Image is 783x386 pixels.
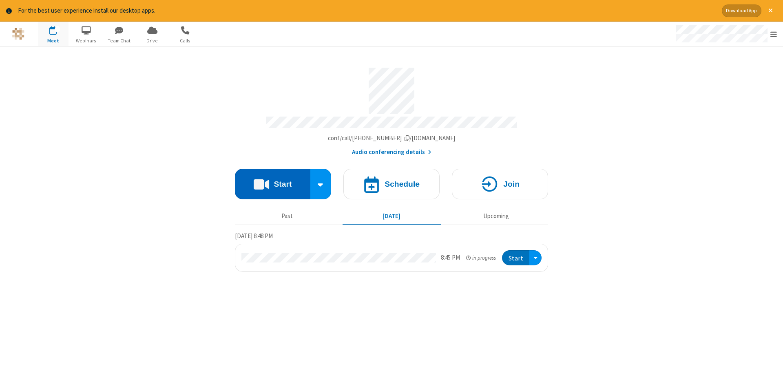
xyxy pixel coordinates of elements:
[235,169,310,199] button: Start
[235,232,273,240] span: [DATE] 8:48 PM
[466,254,496,262] em: in progress
[18,6,716,15] div: For the best user experience install our desktop apps.
[310,169,332,199] div: Start conference options
[385,180,420,188] h4: Schedule
[529,250,542,265] div: Open menu
[104,37,135,44] span: Team Chat
[343,209,441,224] button: [DATE]
[502,250,529,265] button: Start
[452,169,548,199] button: Join
[441,253,460,262] div: 8:45 PM
[343,169,440,199] button: Schedule
[238,209,336,224] button: Past
[328,134,456,142] span: Copy my meeting room link
[503,180,520,188] h4: Join
[352,148,431,157] button: Audio conferencing details
[170,37,201,44] span: Calls
[447,209,545,224] button: Upcoming
[12,28,24,40] img: QA Selenium DO NOT DELETE OR CHANGE
[722,4,761,17] button: Download App
[55,26,60,32] div: 1
[764,4,777,17] button: Close alert
[235,62,548,157] section: Account details
[328,134,456,143] button: Copy my meeting room linkCopy my meeting room link
[3,22,33,46] button: Logo
[71,37,102,44] span: Webinars
[274,180,292,188] h4: Start
[38,37,69,44] span: Meet
[137,37,168,44] span: Drive
[668,22,783,46] div: Open menu
[235,231,548,272] section: Today's Meetings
